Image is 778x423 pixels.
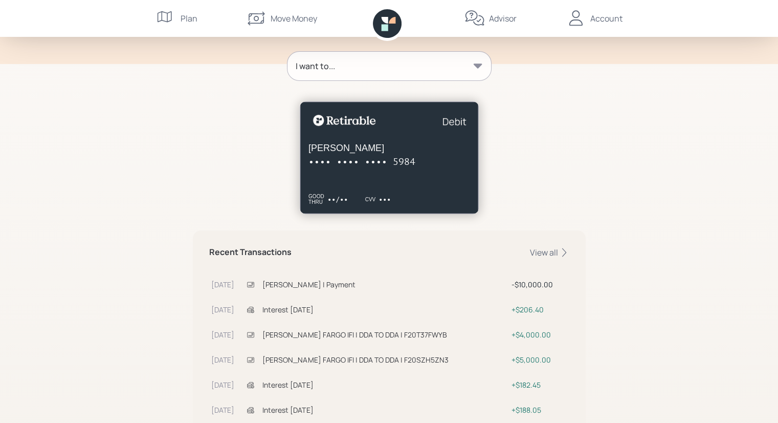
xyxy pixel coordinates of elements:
div: Plan [181,12,197,25]
div: Account [590,12,623,25]
div: Move Money [271,12,317,25]
div: Interest [DATE] [262,379,507,390]
div: [PERSON_NAME] FARGO IFI | DDA TO DDA | F20SZH5ZN3 [262,354,507,365]
div: [DATE] [211,279,242,290]
div: $182.45 [512,379,567,390]
div: [DATE] [211,304,242,315]
div: [PERSON_NAME] | Payment [262,279,507,290]
div: [DATE] [211,405,242,415]
div: [DATE] [211,329,242,340]
div: $10,000.00 [512,279,567,290]
div: [DATE] [211,379,242,390]
div: $206.40 [512,304,567,315]
h5: Recent Transactions [209,247,292,257]
div: $188.05 [512,405,567,415]
div: [DATE] [211,354,242,365]
div: View all [530,247,569,258]
div: Advisor [489,12,517,25]
div: $4,000.00 [512,329,567,340]
div: I want to... [296,60,335,72]
div: [PERSON_NAME] FARGO IFI | DDA TO DDA | F20T37FWYB [262,329,507,340]
div: $5,000.00 [512,354,567,365]
div: Interest [DATE] [262,304,507,315]
div: Interest [DATE] [262,405,507,415]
